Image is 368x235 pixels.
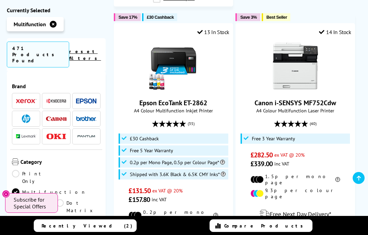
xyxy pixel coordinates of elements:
[147,15,174,20] span: £30 Cashback
[114,13,141,21] button: Save 17%
[76,97,96,105] a: Epson
[142,13,177,21] button: £30 Cashback
[14,21,46,28] span: Multifunction
[250,173,340,186] li: 1.5p per mono page
[119,15,137,20] span: Save 17%
[240,15,257,20] span: Save 3%
[266,15,287,20] span: Best Seller
[16,135,36,139] img: Lexmark
[56,199,101,214] a: Dot Matrix
[12,158,19,165] img: Category
[148,41,199,92] img: Epson EcoTank ET-2862
[46,97,66,105] a: Kyocera
[197,29,229,35] div: 13 In Stock
[22,114,30,123] img: HP
[250,159,273,168] span: £339.00
[16,97,36,105] a: Xerox
[46,98,66,104] img: Kyocera
[7,7,106,14] div: Currently Selected
[128,195,150,204] span: £157.80
[76,116,96,121] img: Brother
[255,98,336,107] a: Canon i-SENSYS MF752Cdw
[148,86,199,93] a: Epson EcoTank ET-2862
[239,107,351,114] span: A4 Colour Multifunction Laser Printer
[46,134,66,139] img: OKI
[239,205,351,224] div: modal_delivery
[188,117,195,130] span: (35)
[16,132,36,141] a: Lexmark
[7,42,69,67] span: 471 Products Found
[16,114,36,123] a: HP
[235,13,260,21] button: Save 3%
[46,114,66,123] a: Canon
[274,160,289,167] span: inc VAT
[139,98,207,107] a: Epson EcoTank ET-2862
[46,116,66,121] img: Canon
[210,219,312,232] a: Compare Products
[76,98,96,104] img: Epson
[270,41,321,92] img: Canon i-SENSYS MF752Cdw
[118,107,229,114] span: A4 Colour Multifunction Inkjet Printer
[12,170,56,185] a: Print Only
[46,132,66,141] a: OKI
[34,219,137,232] a: Recently Viewed (2)
[76,132,96,141] a: Pantum
[12,83,101,90] span: Brand
[76,132,96,141] img: Pantum
[12,188,86,196] a: Multifunction
[69,48,101,61] a: reset filters
[128,186,151,195] span: £131.50
[310,117,317,130] span: (40)
[130,160,225,165] span: 0.2p per Mono Page, 0.5p per Colour Page*
[128,209,218,221] li: 0.2p per mono page
[16,99,36,104] img: Xerox
[76,114,96,123] a: Brother
[2,190,10,198] button: Close
[274,152,305,158] span: ex VAT @ 20%
[250,151,273,159] span: £282.50
[42,223,133,229] span: Recently Viewed (2)
[130,136,159,141] span: £30 Cashback
[14,196,51,210] span: Subscribe for Special Offers
[152,196,167,203] span: inc VAT
[270,86,321,93] a: Canon i-SENSYS MF752Cdw
[130,172,226,177] span: Shipped with 3.6K Black & 6.5K CMY Inks*
[130,148,173,153] span: Free 5 Year Warranty
[319,29,351,35] div: 14 In Stock
[224,223,307,229] span: Compare Products
[152,187,183,194] span: ex VAT @ 20%
[20,158,101,167] span: Category
[262,13,291,21] button: Best Seller
[252,136,295,141] span: Free 3 Year Warranty
[250,187,340,200] li: 9.3p per colour page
